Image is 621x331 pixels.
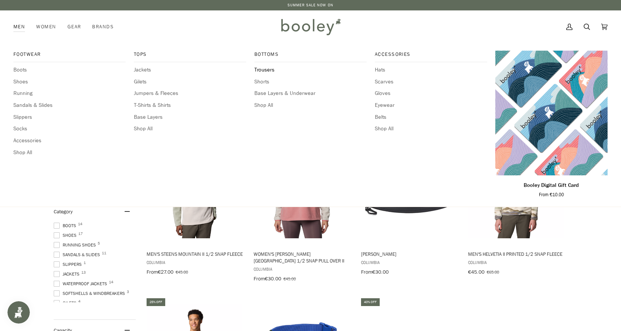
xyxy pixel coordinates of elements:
[78,300,81,303] span: 4
[87,10,119,43] a: Brands
[36,23,56,31] span: Women
[375,51,487,62] a: Accessories
[31,10,62,43] a: Women
[134,89,246,98] span: Jumpers & Fleeces
[54,222,78,229] span: Boots
[372,268,389,276] span: €30.00
[54,300,79,306] span: Gilets
[253,133,351,284] a: Women's Benton Springs 1/2 Snap Pull Over II
[62,10,87,43] a: Gear
[361,259,458,265] span: Columbia
[254,78,367,86] a: Shorts
[254,251,350,264] span: Women's [PERSON_NAME][GEOGRAPHIC_DATA] 1/2 Snap Pull Over II
[13,113,126,121] a: Slippers
[127,290,129,294] span: 3
[54,208,73,215] span: Category
[78,232,83,236] span: 17
[254,101,367,109] a: Shop All
[13,101,126,109] span: Sandals & Slides
[283,276,296,282] span: €45.00
[254,275,265,282] span: From
[54,251,102,258] span: Sandals & Slides
[254,51,367,58] span: Bottoms
[254,66,367,74] a: Trousers
[539,191,564,198] span: From €10.00
[375,113,487,121] span: Belts
[375,66,487,74] a: Hats
[13,149,126,157] a: Shop All
[13,137,126,145] span: Accessories
[13,125,126,133] a: Socks
[487,269,499,275] span: €65.00
[54,242,98,248] span: Running Shoes
[375,125,487,133] a: Shop All
[81,271,86,274] span: 13
[134,66,246,74] a: Jackets
[13,89,126,98] a: Running
[147,251,243,257] span: Men's Steens Mountain II 1/2 Snap Fleece
[265,275,281,282] span: €30.00
[54,261,84,268] span: Slippers
[147,259,243,265] span: Columbia
[495,51,608,175] product-grid-item-variant: €10.00
[254,266,350,272] span: Columbia
[468,259,565,265] span: Columbia
[468,268,484,276] span: €45.00
[375,101,487,109] span: Eyewear
[134,125,246,133] a: Shop All
[361,251,458,257] span: [PERSON_NAME]
[98,242,100,245] span: 5
[468,251,565,257] span: Men's Helvetia II Printed 1/2 Snap Fleece
[254,51,367,62] a: Bottoms
[54,271,82,277] span: Jackets
[54,232,79,239] span: Shoes
[84,261,86,265] span: 1
[147,298,165,306] div: 25% off
[68,23,81,31] span: Gear
[54,280,109,287] span: Waterproof Jackets
[524,181,579,190] p: Booley Digital Gift Card
[7,301,30,324] iframe: Button to open loyalty program pop-up
[495,51,608,175] a: Booley Digital Gift Card
[176,269,188,275] span: €45.00
[375,51,487,58] span: Accessories
[13,51,126,62] a: Footwear
[13,66,126,74] a: Boots
[92,23,114,31] span: Brands
[54,290,127,297] span: Softshells & Windbreakers
[78,222,82,226] span: 14
[134,51,246,58] span: Tops
[495,51,608,198] product-grid-item: Booley Digital Gift Card
[361,268,372,276] span: From
[375,89,487,98] a: Gloves
[13,78,126,86] a: Shoes
[288,2,333,8] a: SUMMER SALE NOW ON
[278,16,343,38] img: Booley
[102,251,106,255] span: 11
[13,51,126,58] span: Footwear
[361,298,380,306] div: 40% off
[147,268,158,276] span: From
[134,101,246,109] a: T-Shirts & Shirts
[134,113,246,121] a: Base Layers
[254,89,367,98] a: Base Layers & Underwear
[375,78,487,86] a: Scarves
